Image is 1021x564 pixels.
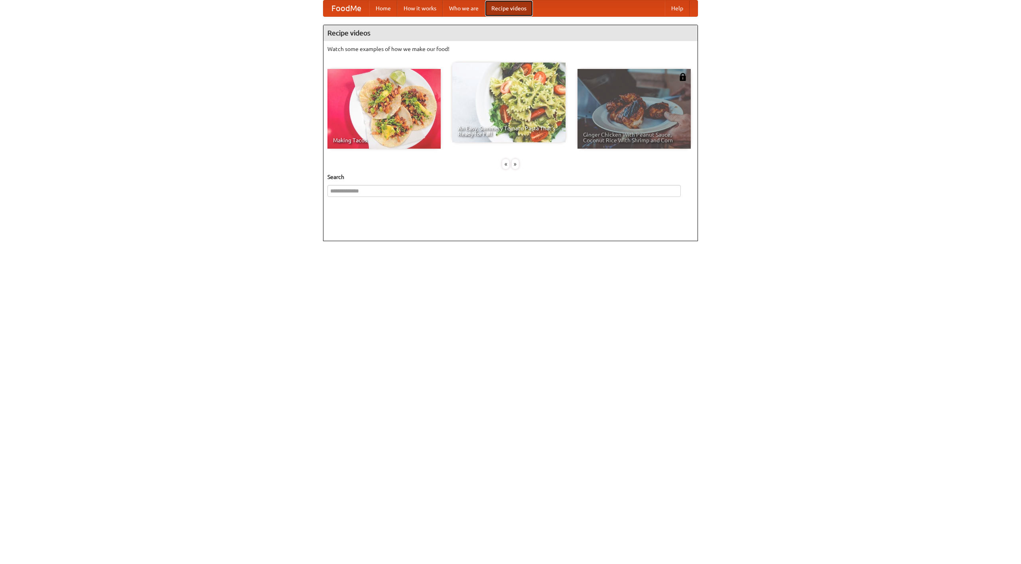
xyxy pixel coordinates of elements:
a: FoodMe [323,0,369,16]
div: » [512,159,519,169]
a: Making Tacos [327,69,441,149]
h4: Recipe videos [323,25,698,41]
span: Making Tacos [333,138,435,143]
img: 483408.png [679,73,687,81]
div: « [502,159,509,169]
a: Help [665,0,690,16]
a: Recipe videos [485,0,533,16]
p: Watch some examples of how we make our food! [327,45,694,53]
a: Who we are [443,0,485,16]
span: An Easy, Summery Tomato Pasta That's Ready for Fall [458,126,560,137]
a: How it works [397,0,443,16]
a: An Easy, Summery Tomato Pasta That's Ready for Fall [452,63,566,142]
h5: Search [327,173,694,181]
a: Home [369,0,397,16]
